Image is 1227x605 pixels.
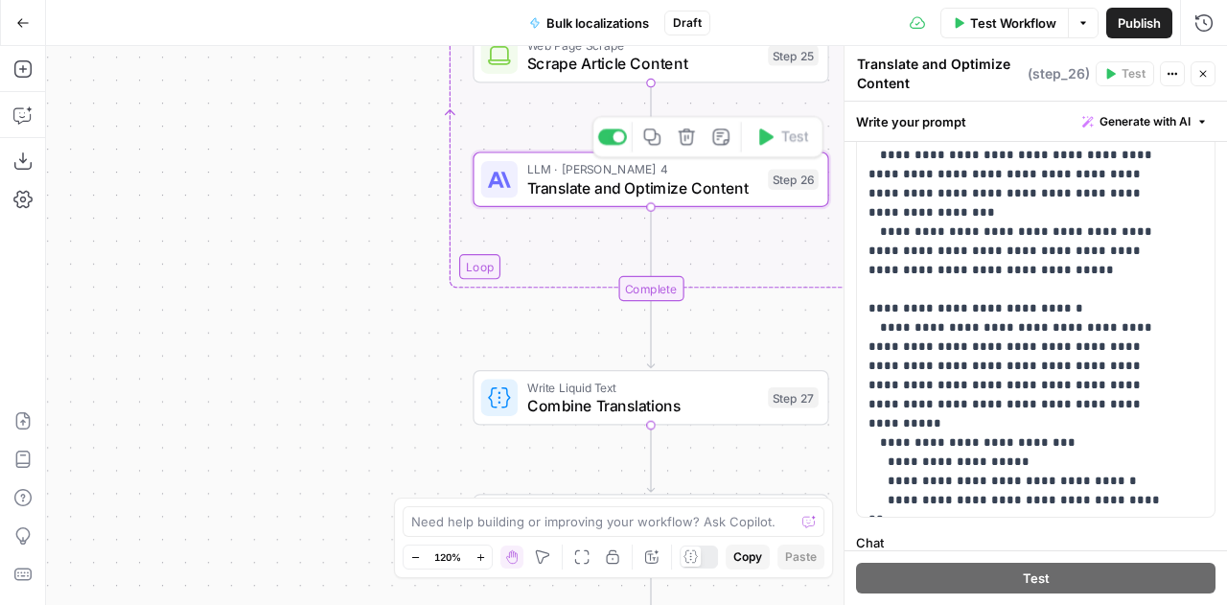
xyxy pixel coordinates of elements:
span: Test Workflow [970,13,1056,33]
button: Copy [726,545,770,570]
span: Generate with AI [1100,113,1191,130]
span: Scrape Article Content [527,52,759,75]
g: Edge from step_27 to step_22 [647,425,654,492]
span: Bulk localizations [546,13,649,33]
div: Web Page ScrapeScrape Article ContentStep 25 [473,28,828,82]
button: Test [746,122,817,151]
span: Test [780,127,808,148]
button: Generate with AI [1075,109,1215,134]
span: Publish [1118,13,1161,33]
div: Complete [618,276,683,301]
button: Bulk localizations [518,8,660,38]
div: Step 27 [768,387,819,408]
span: Combine Translations [527,394,759,417]
button: Paste [777,545,824,570]
g: Edge from step_24-iteration-end to step_27 [647,300,654,367]
span: ( step_26 ) [1028,64,1090,83]
button: Publish [1106,8,1172,38]
div: Step 25 [768,45,819,66]
span: LLM · [PERSON_NAME] 4 [527,160,759,178]
div: Complete [473,276,828,301]
button: Test [856,563,1215,593]
div: Write Liquid TextFormat OutputStep 22 [473,494,828,548]
div: Write Liquid TextCombine TranslationsStep 27 [473,370,828,425]
button: Test Workflow [940,8,1068,38]
label: Chat [856,533,1215,552]
span: Draft [673,14,702,32]
div: Step 26 [768,169,819,190]
span: Test [1023,569,1050,588]
span: Paste [785,548,817,566]
span: Copy [733,548,762,566]
span: 120% [434,549,461,565]
div: LLM · [PERSON_NAME] 4Translate and Optimize ContentStep 26Test [473,151,828,206]
textarea: Translate and Optimize Content [857,55,1023,93]
span: Web Page Scrape [527,35,759,54]
span: Translate and Optimize Content [527,176,759,199]
button: Test [1096,61,1154,86]
div: Write your prompt [845,102,1227,141]
span: Write Liquid Text [527,378,759,396]
span: Test [1122,65,1146,82]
